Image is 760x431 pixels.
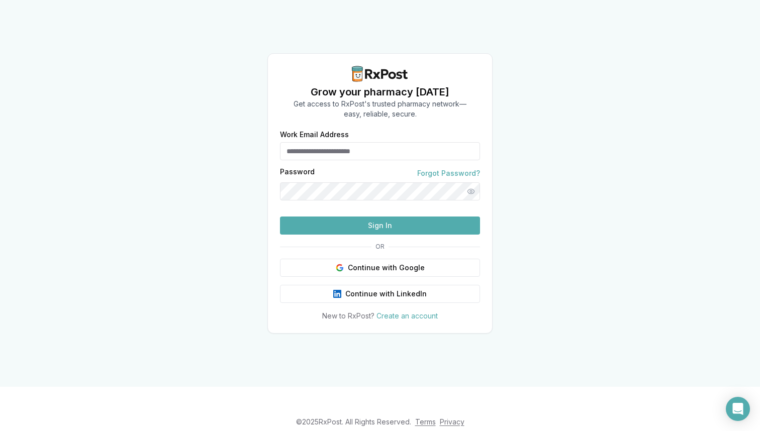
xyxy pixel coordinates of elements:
button: Show password [462,182,480,200]
span: New to RxPost? [322,311,374,320]
label: Password [280,168,315,178]
p: Get access to RxPost's trusted pharmacy network— easy, reliable, secure. [294,99,466,119]
label: Work Email Address [280,131,480,138]
img: Google [336,264,344,272]
button: Sign In [280,217,480,235]
img: LinkedIn [333,290,341,298]
a: Privacy [440,417,464,426]
a: Forgot Password? [417,168,480,178]
h1: Grow your pharmacy [DATE] [294,85,466,99]
img: RxPost Logo [348,66,412,82]
div: Open Intercom Messenger [726,397,750,421]
span: OR [371,243,389,251]
a: Create an account [376,311,438,320]
a: Terms [415,417,436,426]
button: Continue with Google [280,259,480,277]
button: Continue with LinkedIn [280,285,480,303]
